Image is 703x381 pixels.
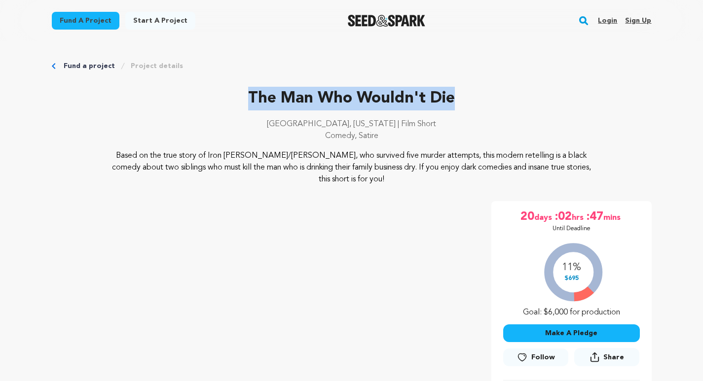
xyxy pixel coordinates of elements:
[520,209,534,225] span: 20
[531,352,555,362] span: Follow
[603,209,623,225] span: mins
[598,13,617,29] a: Login
[111,150,592,185] p: Based on the true story of Iron [PERSON_NAME]/[PERSON_NAME], who survived five murder attempts, t...
[503,324,640,342] button: Make A Pledge
[52,87,652,110] p: The Man Who Wouldn't Die
[64,61,115,71] a: Fund a project
[574,348,639,370] span: Share
[603,352,624,362] span: Share
[52,61,652,71] div: Breadcrumb
[52,118,652,130] p: [GEOGRAPHIC_DATA], [US_STATE] | Film Short
[625,13,651,29] a: Sign up
[131,61,183,71] a: Project details
[348,15,425,27] a: Seed&Spark Homepage
[534,209,554,225] span: days
[52,12,119,30] a: Fund a project
[553,225,591,233] p: Until Deadline
[586,209,603,225] span: :47
[503,348,568,366] a: Follow
[52,130,652,142] p: Comedy, Satire
[572,209,586,225] span: hrs
[574,348,639,366] button: Share
[125,12,195,30] a: Start a project
[554,209,572,225] span: :02
[348,15,425,27] img: Seed&Spark Logo Dark Mode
